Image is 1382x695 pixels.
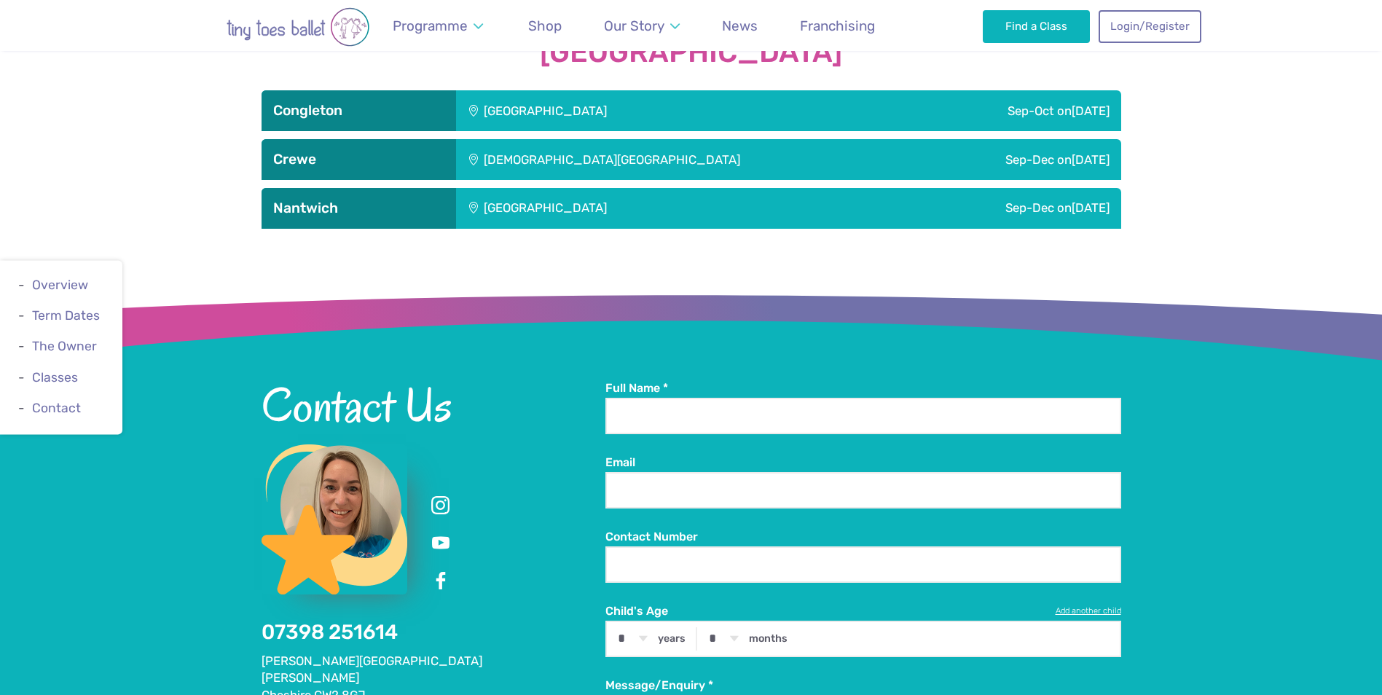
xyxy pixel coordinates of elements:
span: Shop [528,17,562,34]
label: Email [605,455,1121,471]
div: [GEOGRAPHIC_DATA] [456,188,829,229]
a: News [715,9,765,43]
a: The Owner [32,339,97,354]
label: Contact Number [605,529,1121,545]
a: Facebook [428,568,454,594]
a: Add another child [1056,605,1121,617]
a: Login/Register [1099,10,1201,42]
a: 07398 251614 [262,620,398,644]
span: News [722,17,758,34]
div: Sep-Dec on [921,139,1121,180]
a: Shop [522,9,569,43]
a: Our Story [597,9,686,43]
span: Programme [393,17,468,34]
span: Franchising [800,17,875,34]
strong: [GEOGRAPHIC_DATA] [262,36,1121,68]
h3: Congleton [273,102,444,119]
a: Contact [32,401,81,415]
span: [DATE] [1072,103,1110,118]
a: Programme [386,9,490,43]
div: Sep-Dec on [829,188,1121,229]
label: years [658,632,686,645]
a: Find a Class [983,10,1090,42]
label: Message/Enquiry * [605,678,1121,694]
a: Instagram [428,492,454,519]
h3: Nantwich [273,200,444,217]
a: Classes [32,370,78,385]
label: Full Name * [605,380,1121,396]
span: Our Story [604,17,664,34]
label: months [749,632,788,645]
span: [DATE] [1072,200,1110,215]
label: Child's Age [605,603,1121,619]
a: Youtube [428,530,454,557]
span: [DATE] [1072,152,1110,167]
div: Sep-Oct on [832,90,1121,131]
a: Term Dates [32,309,100,323]
h3: Crewe [273,151,444,168]
img: tiny toes ballet [181,7,415,47]
h2: Contact Us [262,380,605,430]
a: Franchising [793,9,882,43]
div: [DEMOGRAPHIC_DATA][GEOGRAPHIC_DATA] [456,139,921,180]
a: Overview [32,278,88,292]
div: [GEOGRAPHIC_DATA] [456,90,832,131]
